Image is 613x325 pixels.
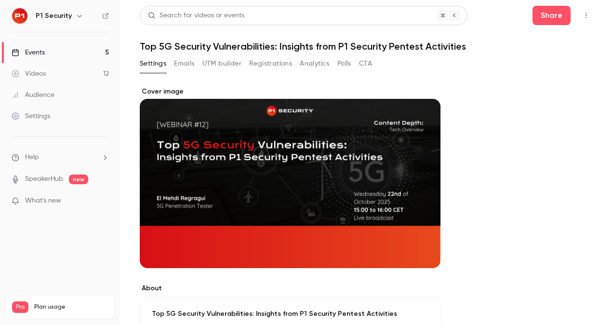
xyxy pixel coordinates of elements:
label: Cover image [140,87,440,96]
section: Cover image [140,87,440,268]
span: Help [25,152,39,162]
button: Polls [337,56,351,71]
span: What's new [25,196,61,206]
label: About [140,284,440,293]
div: Settings [12,111,50,121]
button: Settings [140,56,166,71]
div: Videos [12,69,46,79]
div: Audience [12,90,54,100]
button: Registrations [249,56,292,71]
button: UTM builder [202,56,241,71]
button: Share [533,6,571,25]
span: new [69,175,88,184]
a: SpeakerHub [25,174,63,184]
span: Pro [12,301,28,313]
p: Top 5G Security Vulnerabilities: Insights from P1 Security Pentest Activities [152,309,428,319]
button: Analytics [300,56,330,71]
button: Emails [174,56,194,71]
button: CTA [359,56,372,71]
span: Plan usage [34,303,108,311]
h1: Top 5G Security Vulnerabilities: Insights from P1 Security Pentest Activities [140,41,594,52]
h6: P1 Security [36,11,72,21]
li: help-dropdown-opener [12,152,109,162]
iframe: Noticeable Trigger [97,197,109,205]
div: Events [12,48,45,57]
img: P1 Security [12,8,27,24]
div: Search for videos or events [148,11,244,21]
